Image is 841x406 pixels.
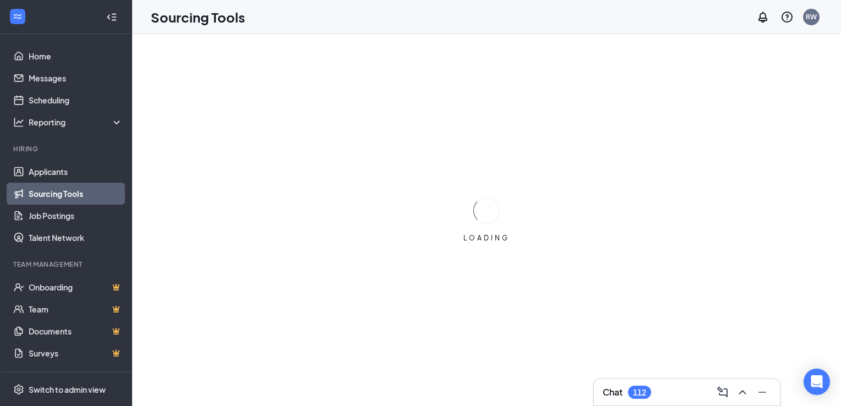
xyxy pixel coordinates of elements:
div: LOADING [459,233,514,243]
a: Home [29,45,123,67]
svg: Analysis [13,117,24,128]
div: 112 [633,388,646,397]
a: Messages [29,67,123,89]
a: Talent Network [29,227,123,249]
svg: Collapse [106,12,117,23]
svg: ChevronUp [736,386,749,399]
a: Scheduling [29,89,123,111]
div: Reporting [29,117,123,128]
a: Job Postings [29,205,123,227]
div: Switch to admin view [29,384,106,395]
a: Sourcing Tools [29,183,123,205]
svg: Minimize [756,386,769,399]
button: ChevronUp [734,383,751,401]
a: TeamCrown [29,298,123,320]
svg: ComposeMessage [716,386,729,399]
a: DocumentsCrown [29,320,123,342]
h3: Chat [603,386,622,398]
svg: Notifications [756,10,769,24]
button: ComposeMessage [714,383,731,401]
div: Team Management [13,260,121,269]
svg: Settings [13,384,24,395]
svg: QuestionInfo [780,10,794,24]
a: Applicants [29,161,123,183]
svg: WorkstreamLogo [12,11,23,22]
a: SurveysCrown [29,342,123,364]
button: Minimize [753,383,771,401]
div: Open Intercom Messenger [804,369,830,395]
h1: Sourcing Tools [151,8,245,26]
a: OnboardingCrown [29,276,123,298]
div: RW [806,12,817,21]
div: Hiring [13,144,121,153]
